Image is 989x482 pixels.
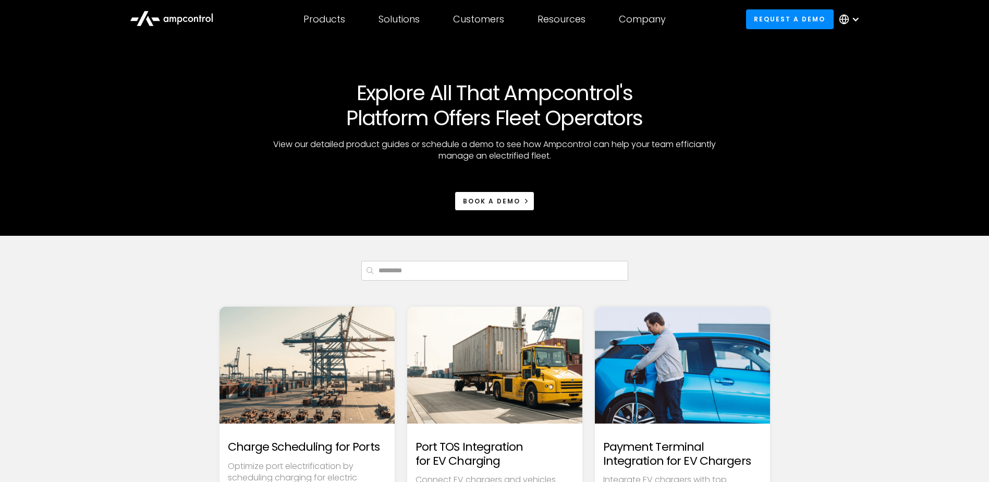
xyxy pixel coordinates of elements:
a: Request a demo [746,9,834,29]
div: Customers [453,14,504,25]
a: Book a demo [455,191,534,211]
span: Book a demo [463,197,520,206]
div: Resources [538,14,585,25]
h2: Charge Scheduling for Ports [228,440,380,454]
h2: Port TOS Integration for EV Charging [416,440,574,468]
div: Solutions [378,14,420,25]
div: Products [303,14,345,25]
div: Company [619,14,666,25]
h1: Explore All That Ampcontrol's Platform Offers Fleet Operators [311,80,678,130]
h2: Payment Terminal Integration for EV Chargers [603,440,762,468]
p: View our detailed product guides or schedule a demo to see how Ampcontrol can help your team effi... [265,139,724,162]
